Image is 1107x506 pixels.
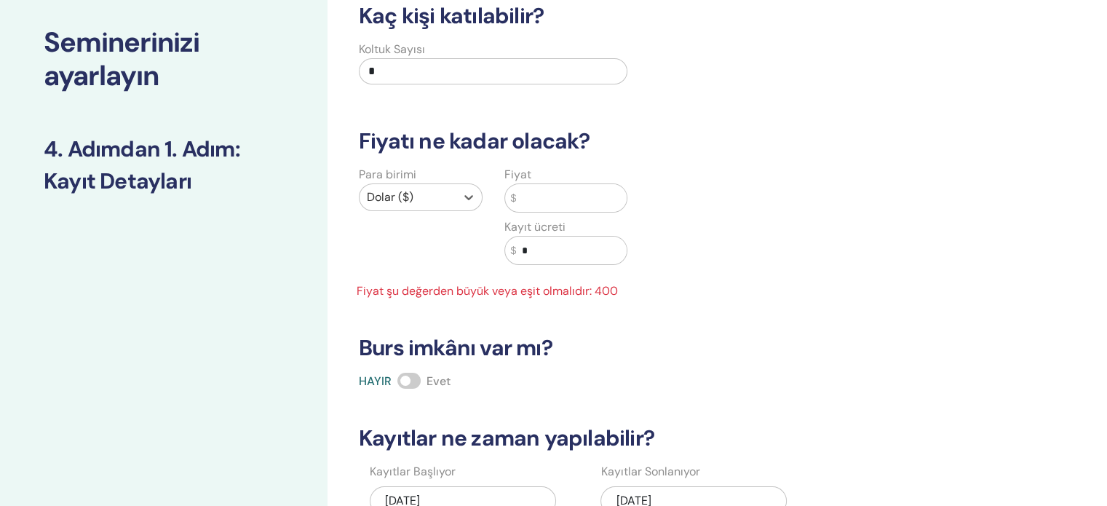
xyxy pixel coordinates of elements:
[600,464,699,479] font: Kayıtlar Sonlanıyor
[44,24,199,94] font: Seminerinizi ayarlayın
[359,333,552,362] font: Burs imkânı var mı?
[426,373,451,389] font: Evet
[44,135,235,163] font: 4. Adımdan 1. Adım
[359,127,590,155] font: Fiyatı ne kadar olacak?
[235,135,240,163] font: :
[44,167,191,195] font: Kayıt Detayları
[359,41,425,57] font: Koltuk Sayısı
[504,219,566,234] font: Kayıt ücreti
[357,283,618,299] font: Fiyat şu değerden büyük veya eşit olmalıdır: 400
[511,245,517,256] font: $
[359,373,392,389] font: HAYIR
[359,1,544,30] font: Kaç kişi katılabilir?
[370,464,456,479] font: Kayıtlar Başlıyor
[504,167,531,182] font: Fiyat
[359,424,654,452] font: Kayıtlar ne zaman yapılabilir?
[359,167,416,182] font: Para birimi
[511,192,517,204] font: $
